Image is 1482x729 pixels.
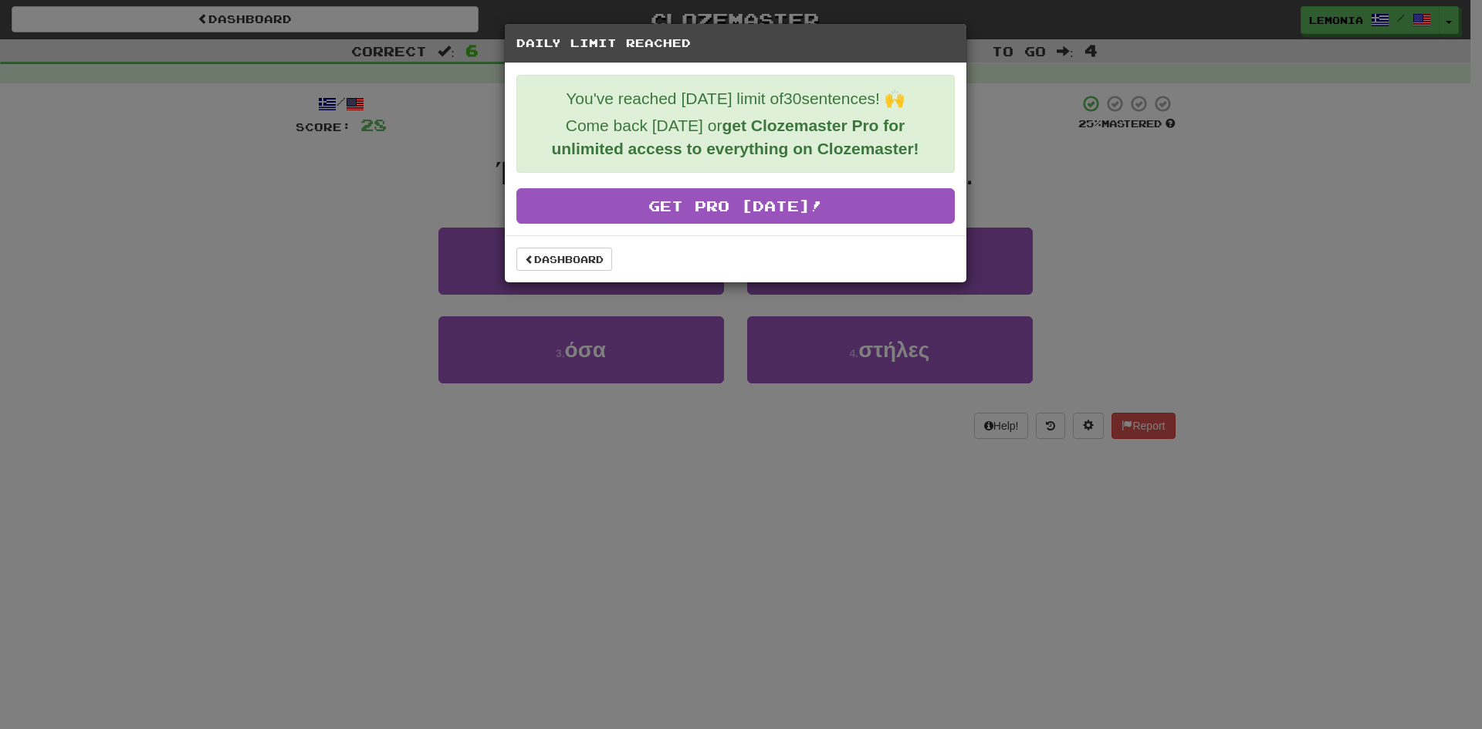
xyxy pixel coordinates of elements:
a: Get Pro [DATE]! [516,188,955,224]
p: You've reached [DATE] limit of 30 sentences! 🙌 [529,87,942,110]
p: Come back [DATE] or [529,114,942,160]
a: Dashboard [516,248,612,271]
strong: get Clozemaster Pro for unlimited access to everything on Clozemaster! [551,116,919,157]
h5: Daily Limit Reached [516,35,955,51]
